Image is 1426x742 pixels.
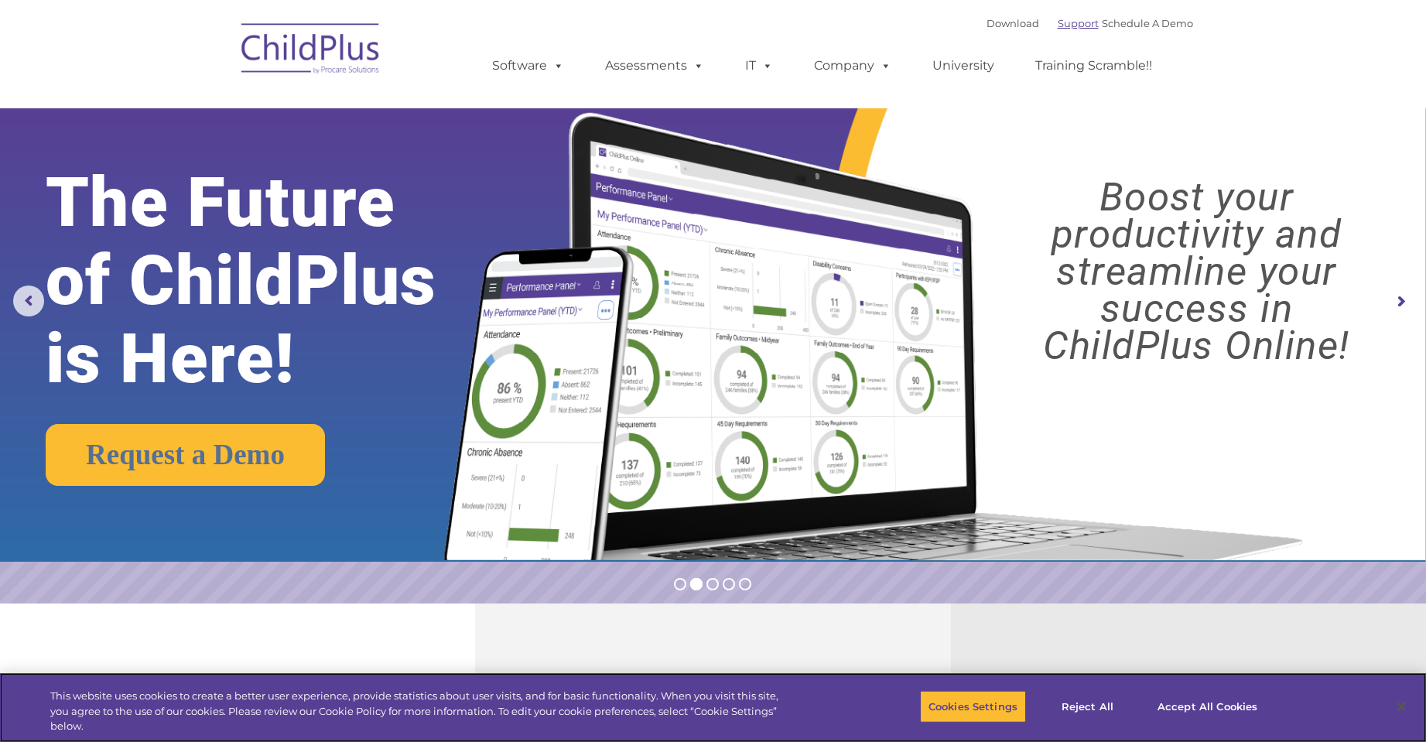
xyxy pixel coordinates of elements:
a: Training Scramble!! [1020,50,1168,81]
a: Request a Demo [46,424,325,486]
a: Schedule A Demo [1102,17,1193,29]
button: Reject All [1039,690,1136,723]
a: Company [798,50,907,81]
span: Phone number [215,166,281,177]
a: IT [730,50,788,81]
button: Close [1384,689,1418,723]
a: Download [987,17,1039,29]
rs-layer: The Future of ChildPlus is Here! [46,163,501,398]
span: Last name [215,102,262,114]
button: Cookies Settings [920,690,1026,723]
a: Support [1058,17,1099,29]
div: This website uses cookies to create a better user experience, provide statistics about user visit... [50,689,785,734]
a: Assessments [590,50,720,81]
a: University [917,50,1010,81]
button: Accept All Cookies [1149,690,1266,723]
a: Software [477,50,580,81]
rs-layer: Boost your productivity and streamline your success in ChildPlus Online! [985,179,1408,364]
font: | [987,17,1193,29]
img: ChildPlus by Procare Solutions [234,12,388,90]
